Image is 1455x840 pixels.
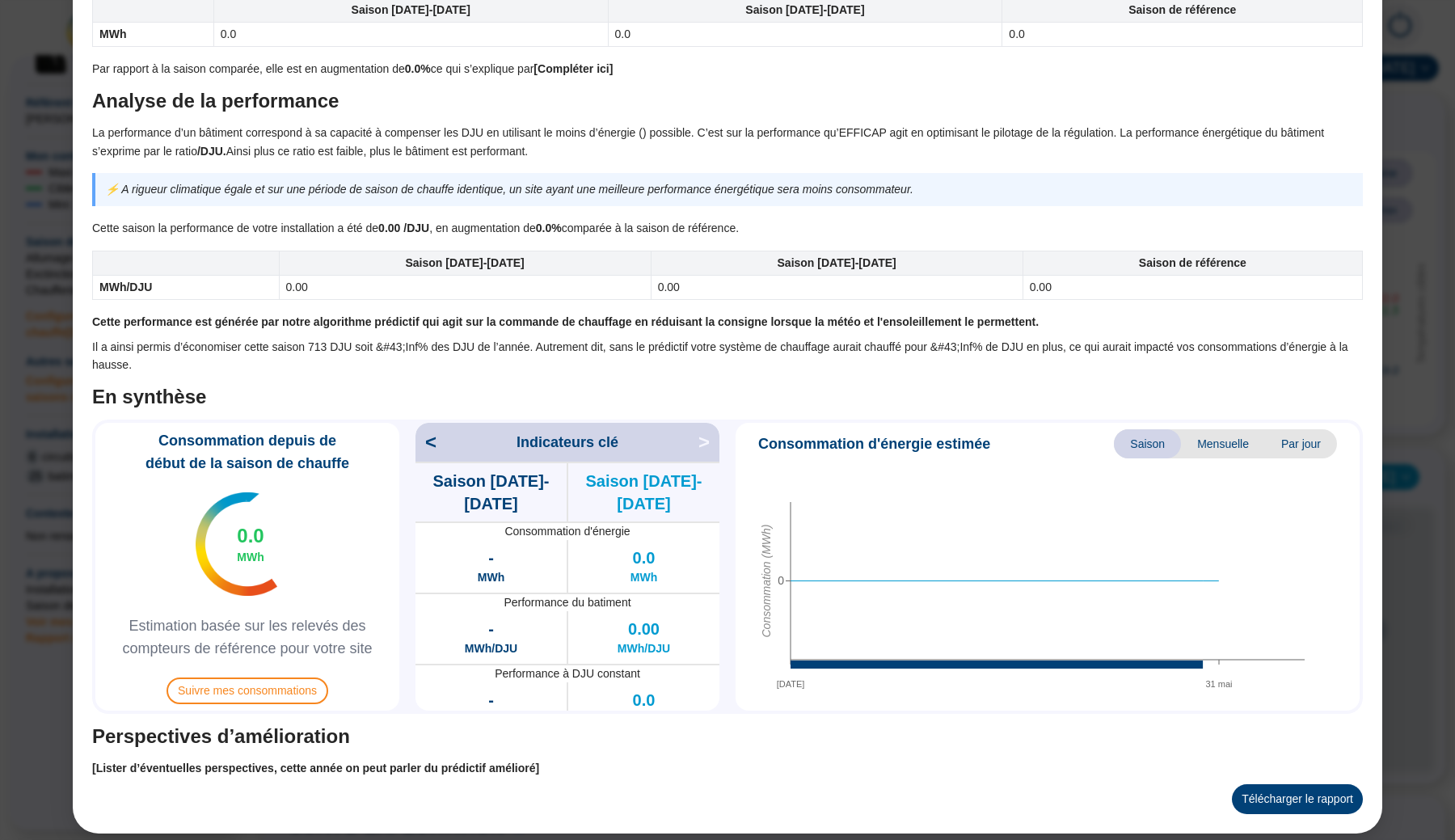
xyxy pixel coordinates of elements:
span: - [488,547,494,569]
strong: Saison [DATE]-[DATE] [778,256,896,269]
strong: Saison de référence [1128,3,1236,16]
span: MWh [478,569,504,586]
span: Indicateurs clé [517,431,618,454]
strong: Saison [DATE]-[DATE] [745,3,864,16]
strong: Saison de référence [1139,256,1246,269]
span: Saison [1114,429,1181,458]
span: > [698,429,719,455]
span: Performance à DJU constant [415,665,719,682]
span: MWh [630,569,657,586]
strong: [Lister d’éventuelles perspectives, cette année on peut parler du prédictif amélioré] [92,762,539,775]
span: Estimation basée sur les relevés des compteurs de référence pour votre site [102,614,393,660]
span: MWh [237,549,264,565]
strong: MWh [99,27,126,40]
strong: Saison [DATE]-[DATE] [405,256,524,269]
img: indicateur températures [196,492,277,596]
p: Par rapport à la saison comparée, elle est en augmentation de ce qui s’explique par [92,60,1363,78]
td: 0.00 [279,275,651,299]
strong: /DJU. [197,145,226,158]
span: Consommation d'énergie estimée [758,433,990,455]
button: Télécharger le rapport [1232,784,1363,814]
tspan: Consommation (MWh) [760,524,773,637]
h2: Analyse de la performance [92,88,1363,114]
td: 0.0 [1002,23,1363,47]
strong: Cette performance est générée par notre algorithme prédictif qui agit sur la commande de chauffag... [92,315,1039,328]
strong: Saison [DATE]-[DATE] [352,3,470,16]
h2: En synthèse [92,384,1363,410]
span: < [415,429,436,455]
strong: 0.0% [405,62,431,75]
td: 0.0 [608,23,1002,47]
span: Saison [DATE]-[DATE] [415,470,567,515]
p: Il a ainsi permis d’économiser cette saison 713 DJU soit &#43;Inf% des DJU de l’année. Autrement ... [92,338,1363,375]
h2: Perspectives d’amélioration [92,724,1363,749]
strong: [Compléter ici] [533,62,613,75]
span: Consommation d'énergie [415,523,719,540]
td: 0.00 [651,275,1023,299]
span: Suivre mes consommations [167,677,328,704]
p: La performance d’un bâtiment correspond à sa capacité à compenser les DJU en utilisant le moins d... [92,124,1363,161]
td: 0.00 [1023,275,1362,299]
span: Par jour [1265,429,1337,458]
p: Cette saison la performance de votre installation a été de , en augmentation de comparée à la sai... [92,219,1363,238]
span: 0.0 [237,523,264,549]
tspan: 31 mai [1205,679,1232,689]
strong: MWh/DJU [99,281,152,293]
span: Performance du batiment [415,594,719,611]
strong: 0.00 /DJU [378,222,429,234]
span: MWh/DJU [618,640,670,657]
span: 0.0 [633,689,656,711]
span: - [488,618,494,640]
td: 0.0 [213,23,608,47]
span: - [488,689,494,711]
tspan: 0 [778,574,784,587]
span: Consommation depuis de début de la saison de chauffe [102,429,393,475]
span: 0.00 [628,618,660,640]
strong: 0.0% [536,222,562,234]
tspan: [DATE] [777,679,805,689]
span: 0.0 [633,547,656,569]
span: Mensuelle [1181,429,1265,458]
p: ⚡ A rigueur climatique égale et sur une période de saison de chauffe identique, un site ayant une... [105,180,1353,199]
span: Saison [DATE]-[DATE] [568,470,719,515]
span: MWh/DJU [465,640,517,657]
